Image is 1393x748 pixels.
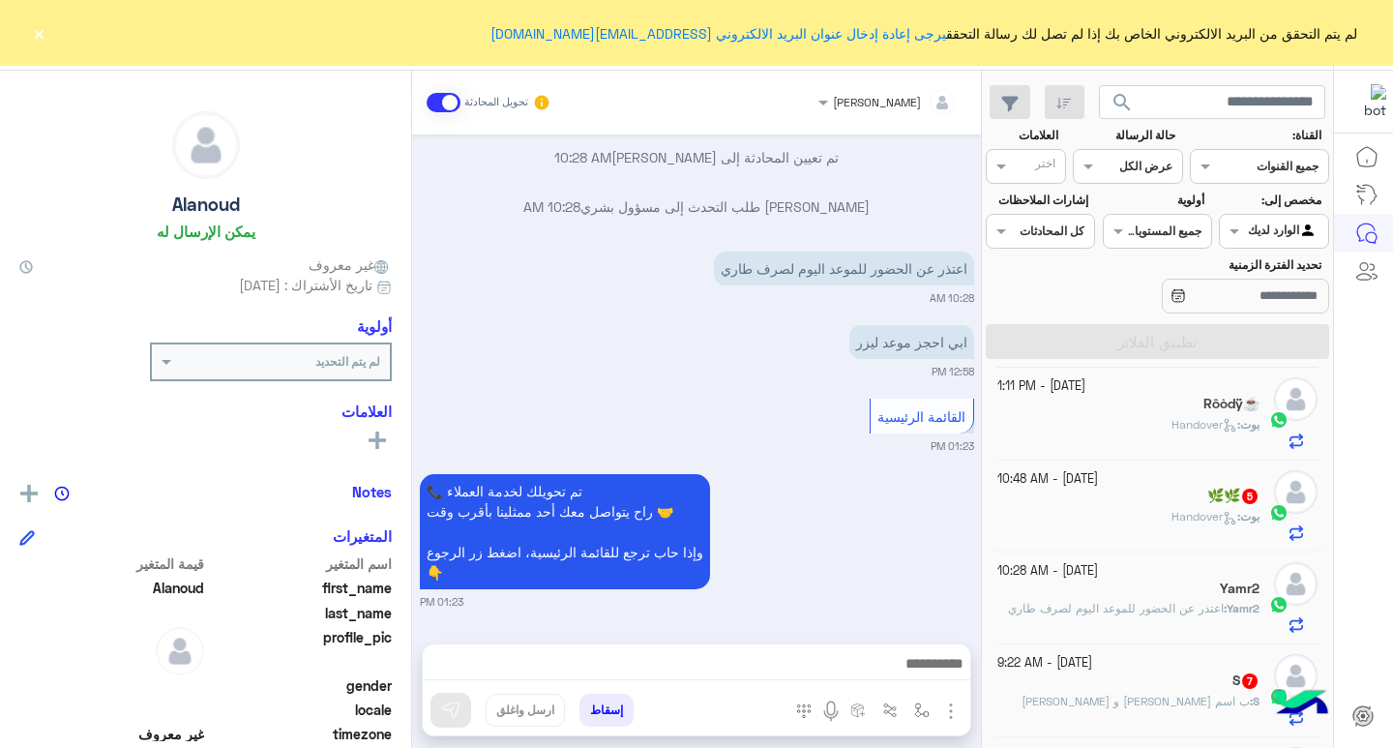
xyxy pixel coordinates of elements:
img: WhatsApp [1269,595,1289,614]
p: 9/10/2025, 12:58 PM [849,325,974,359]
span: ب اسم سعود العتيبي و معاذ العتيبي [1022,694,1250,708]
span: 7 [1242,673,1258,689]
span: قيمة المتغير [19,554,204,574]
span: null [19,675,204,696]
img: Trigger scenario [882,703,898,718]
span: غير معروف [309,254,392,275]
img: make a call [796,703,812,719]
img: select flow [914,703,930,718]
img: defaultAdmin.png [1274,470,1318,514]
span: غير معروف [19,724,204,744]
small: [DATE] - 10:28 AM [997,562,1098,581]
p: تم تعيين المحادثة إلى [PERSON_NAME] [420,147,974,167]
b: : [1237,417,1260,432]
small: 01:23 PM [931,438,974,454]
span: Handover [1171,417,1237,432]
button: × [29,23,48,43]
b: : [1250,694,1260,708]
label: تحديد الفترة الزمنية [1105,256,1321,274]
button: ارسل واغلق [486,694,565,727]
div: اختر [1035,155,1058,177]
span: Yamr2 [1227,601,1260,615]
a: يرجى إعادة إدخال عنوان البريد الالكتروني [EMAIL_ADDRESS][DOMAIN_NAME] [490,25,946,42]
img: send voice note [819,700,843,723]
span: بوت [1240,417,1260,432]
img: WhatsApp [1269,410,1289,430]
span: اعتذر عن الحضور للموعد اليوم لصرف طاري [1008,601,1224,615]
h6: Notes [352,483,392,500]
img: send message [441,701,460,720]
small: 12:58 PM [932,364,974,379]
span: Handover [1171,509,1237,524]
img: send attachment [939,700,963,723]
small: تحويل المحادثة [464,95,528,110]
span: null [19,700,204,720]
img: WhatsApp [1269,687,1289,706]
label: إشارات الملاحظات [988,192,1087,209]
h5: Alanoud [172,194,240,216]
small: 01:23 PM [420,594,463,610]
h6: يمكن الإرسال له [157,223,255,240]
h5: S [1232,673,1260,689]
small: [DATE] - 10:48 AM [997,470,1098,489]
small: [DATE] - 1:11 PM [997,377,1085,396]
p: 9/10/2025, 10:28 AM [714,252,974,285]
span: بوت [1240,509,1260,524]
h6: العلامات [19,403,392,420]
img: create order [850,703,866,718]
img: defaultAdmin.png [1274,654,1318,698]
img: 177882628735456 [1351,84,1386,119]
button: تطبيق الفلاتر [986,324,1329,359]
span: last_name [208,603,393,623]
h5: Rôòdÿ☕️ [1203,396,1260,412]
small: 10:28 AM [930,290,974,306]
span: اسم المتغير [208,554,393,574]
img: hulul-logo.png [1267,671,1335,738]
img: WhatsApp [1269,503,1289,523]
button: Trigger scenario [874,694,906,726]
img: defaultAdmin.png [173,112,239,178]
span: القائمة الرئيسية [877,408,965,425]
span: Alanoud [19,578,204,598]
span: 10:28 AM [523,198,580,215]
img: defaultAdmin.png [1274,377,1318,421]
button: search [1099,85,1146,127]
label: مخصص إلى: [1222,192,1321,209]
label: العلامات [988,127,1058,144]
p: [PERSON_NAME] طلب التحدث إلى مسؤول بشري [420,196,974,217]
span: first_name [208,578,393,598]
span: search [1111,91,1134,114]
button: إسقاط [579,694,634,727]
img: add [20,485,38,502]
button: create order [843,694,874,726]
span: [PERSON_NAME] [833,95,921,109]
b: لم يتم التحديد [315,354,380,369]
h5: 🌿🌿 [1207,488,1260,504]
img: notes [54,486,70,501]
b: : [1237,509,1260,524]
span: timezone [208,724,393,744]
span: S [1253,694,1260,708]
span: تاريخ الأشتراك : [DATE] [239,275,372,295]
button: select flow [906,694,938,726]
label: حالة الرسالة [1076,127,1175,144]
span: 5 [1242,489,1258,504]
span: لم يتم التحقق من البريد الالكتروني الخاص بك إذا لم تصل لك رسالة التحقق [490,23,1357,44]
span: profile_pic [208,627,393,672]
small: [DATE] - 9:22 AM [997,654,1092,673]
h6: المتغيرات [333,527,392,545]
h5: Yamr2 [1220,581,1260,597]
img: defaultAdmin.png [1274,562,1318,606]
label: القناة: [1193,127,1322,144]
span: 10:28 AM [554,149,611,165]
img: defaultAdmin.png [156,627,204,675]
span: locale [208,700,393,720]
label: أولوية [1105,192,1204,209]
p: 9/10/2025, 1:23 PM [420,474,710,589]
span: gender [208,675,393,696]
b: : [1224,601,1260,615]
h6: أولوية [357,317,392,335]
